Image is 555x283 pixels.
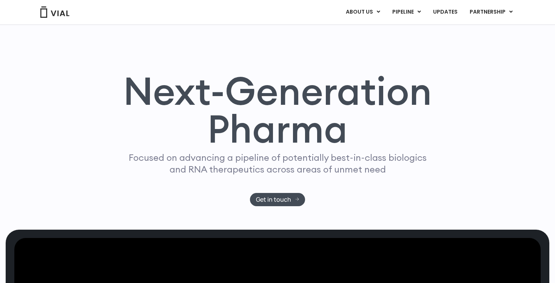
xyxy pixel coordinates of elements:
a: ABOUT USMenu Toggle [340,6,386,19]
a: PIPELINEMenu Toggle [386,6,427,19]
span: Get in touch [256,197,291,202]
a: UPDATES [427,6,463,19]
h1: Next-Generation Pharma [114,72,441,148]
a: Get in touch [250,193,305,206]
img: Vial Logo [40,6,70,18]
a: PARTNERSHIPMenu Toggle [464,6,519,19]
p: Focused on advancing a pipeline of potentially best-in-class biologics and RNA therapeutics acros... [125,152,430,175]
